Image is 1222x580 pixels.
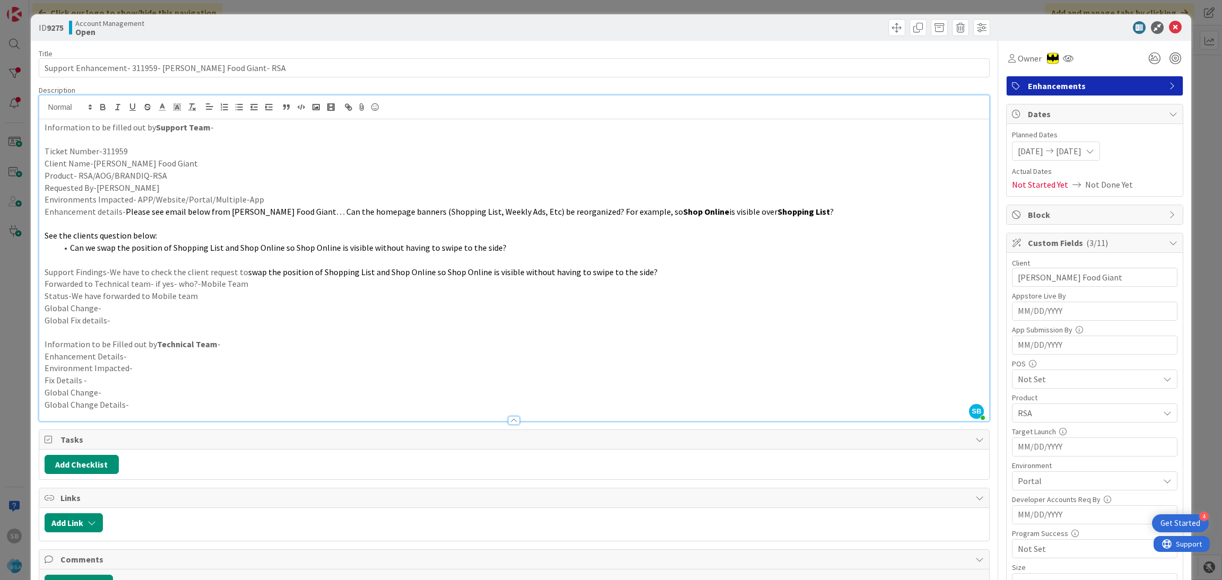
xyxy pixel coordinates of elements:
span: RSA [1018,407,1159,419]
p: Global Change- [45,302,984,314]
p: Ticket Number-311959 [45,145,984,157]
img: AC [1047,52,1059,64]
p: Support Findings-We have to check the client request to [45,266,984,278]
div: Get Started [1160,518,1200,529]
span: Enhancements [1028,80,1164,92]
div: Open Get Started checklist, remaining modules: 4 [1152,514,1209,532]
div: Program Success [1012,530,1177,537]
p: Status-We have forwarded to Mobile team [45,290,984,302]
p: Environments Impacted- APP/Website/Portal/Multiple-App [45,194,984,206]
span: [DATE] [1018,145,1043,157]
p: Global Change Details- [45,399,984,411]
div: Environment [1012,462,1177,469]
p: Information to be Filled out by - [45,338,984,350]
span: Tasks [60,433,971,446]
input: MM/DD/YYYY [1018,438,1172,456]
b: Open [75,28,144,36]
p: Information to be filled out by - [45,121,984,134]
span: Description [39,85,75,95]
span: ID [39,21,64,34]
p: Product- RSA/AOG/BRANDIQ-RSA [45,170,984,182]
span: Can we swap the position of Shopping List and Shop Online so Shop Online is visible without havin... [70,242,507,253]
div: Appstore Live By [1012,292,1177,300]
span: ? [830,206,834,217]
span: Block [1028,208,1164,221]
span: Account Management [75,19,144,28]
p: Global Change- [45,386,984,399]
span: See the clients question below: [45,230,157,241]
span: Not Set [1018,373,1159,385]
span: ( 3/11 ) [1086,238,1108,248]
span: Not Started Yet [1012,178,1068,191]
div: App Submission By [1012,326,1177,333]
span: Links [60,491,971,504]
p: Global Fix details- [45,314,984,327]
div: 4 [1199,512,1209,521]
p: Fix Details - [45,374,984,386]
button: Add Link [45,513,103,532]
button: Add Checklist [45,455,119,474]
span: Support [22,2,48,14]
p: Enhancement Details- [45,350,984,363]
input: MM/DD/YYYY [1018,336,1172,354]
p: Environment Impacted- [45,362,984,374]
p: Requested By-[PERSON_NAME] [45,182,984,194]
span: Not Set [1018,542,1159,555]
div: Size [1012,564,1177,571]
strong: Technical Team [157,339,217,349]
label: Client [1012,258,1030,268]
div: Target Launch [1012,428,1177,435]
span: Dates [1028,108,1164,120]
span: Custom Fields [1028,236,1164,249]
input: type card name here... [39,58,990,77]
p: Enhancement details- [45,206,984,218]
span: Please see email below from [PERSON_NAME] Food Giant… Can the homepage banners (Shopping List, We... [126,206,683,217]
span: swap the position of Shopping List and Shop Online so Shop Online is visible without having to sw... [248,267,658,277]
span: Planned Dates [1012,129,1177,140]
span: Actual Dates [1012,166,1177,177]
strong: Shopping List [778,206,830,217]
strong: Shop Online [683,206,729,217]
span: SB [969,404,984,419]
span: is visible over [729,206,778,217]
b: 9275 [47,22,64,33]
div: POS [1012,360,1177,367]
strong: Support Team [156,122,211,133]
span: Portal [1018,474,1159,487]
div: Developer Accounts Req By [1012,496,1177,503]
p: Client Name-[PERSON_NAME] Food Giant [45,157,984,170]
input: MM/DD/YYYY [1018,506,1172,524]
p: Forwarded to Technical team- if yes- who?-Mobile Team [45,278,984,290]
span: [DATE] [1056,145,1081,157]
label: Title [39,49,53,58]
input: MM/DD/YYYY [1018,302,1172,320]
span: Owner [1018,52,1042,65]
div: Product [1012,394,1177,401]
span: Comments [60,553,971,566]
span: Not Done Yet [1085,178,1133,191]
